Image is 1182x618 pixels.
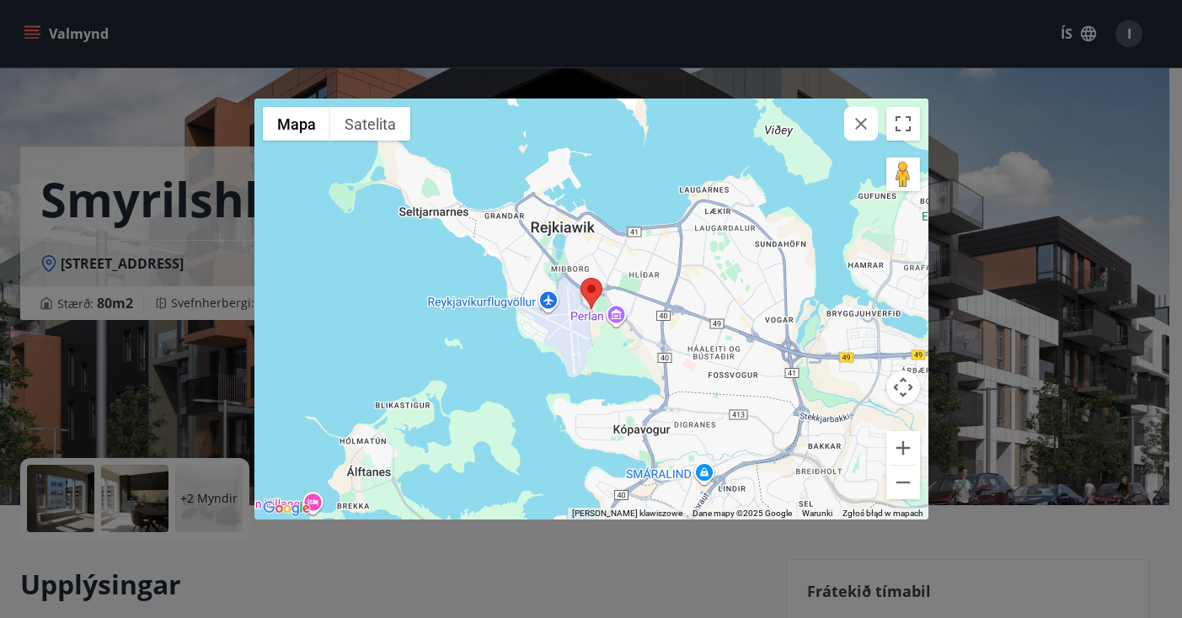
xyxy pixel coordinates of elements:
[886,431,920,465] button: Powiększ
[693,509,792,518] span: Dane mapy ©2025 Google
[330,107,410,141] button: Pokaż zdjęcia satelitarne
[886,157,920,191] button: Przeciągnij Pegmana na mapę, by otworzyć widok Street View
[572,508,682,519] button: Skróty klawiszowe
[802,509,832,518] a: Warunki (otwiera się w nowej karcie)
[886,107,920,141] button: Włącz widok pełnoekranowy
[263,107,330,141] button: Pokaż mapę ulic
[886,370,920,404] button: Sterowanie kamerą na mapie
[842,509,923,518] a: Zgłoś błąd w mapach
[259,498,314,519] a: Pokaż ten obszar w Mapach Google (otwiera się w nowym oknie)
[886,466,920,499] button: Pomniejsz
[259,498,314,519] img: Google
